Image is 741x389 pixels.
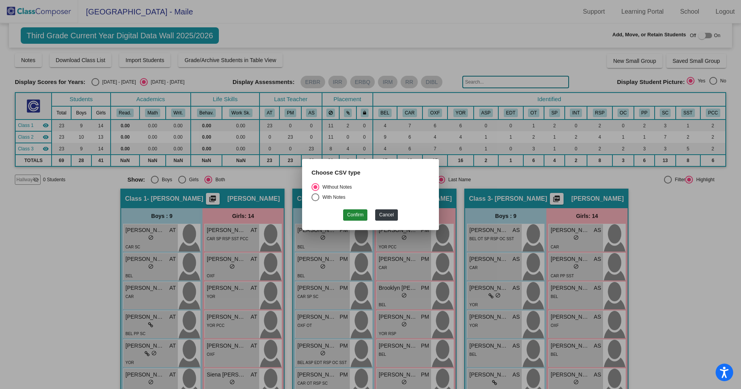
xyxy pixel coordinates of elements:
[311,183,430,203] mat-radio-group: Select an option
[343,209,367,221] button: Confirm
[319,194,345,201] div: With Notes
[311,168,360,177] label: Choose CSV type
[375,209,397,221] button: Cancel
[319,184,352,191] div: Without Notes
